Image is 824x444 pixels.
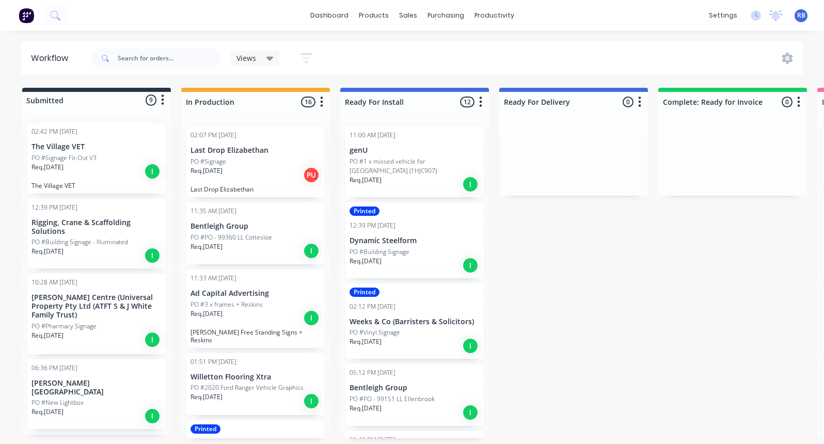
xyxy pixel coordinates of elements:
img: Factory [19,8,34,23]
div: I [462,338,479,354]
p: Ad Capital Advertising [191,289,321,298]
div: productivity [469,8,519,23]
p: PO #Pharmacy Signage [31,322,97,331]
p: PO #3 x frames + Reskins [191,300,263,309]
div: I [144,331,161,348]
p: PO #PO - 99151 LL Ellenbrook [350,394,435,404]
div: Printed12:39 PM [DATE]Dynamic SteelformPO #Building SignageReq.[DATE]I [345,202,484,278]
p: Weeks & Co (Barristers & Solicitors) [350,318,480,326]
div: 10:28 AM [DATE][PERSON_NAME] Centre (Universal Property Pty Ltd (ATFT S & J White Family Trust)PO... [27,274,166,354]
p: Req. [DATE] [31,247,64,256]
div: I [462,257,479,274]
div: I [303,243,320,259]
p: Req. [DATE] [191,309,223,319]
div: I [462,404,479,421]
p: The Village VET [31,182,162,189]
div: 05:12 PM [DATE]Bentleigh GroupPO #PO - 99151 LL EllenbrookReq.[DATE]I [345,364,484,426]
p: PO #Vinyl Signage [350,328,400,337]
div: 11:35 AM [DATE]Bentleigh GroupPO #PO - 99360 LL CottesloeReq.[DATE]I [186,202,325,264]
p: PO #New Lightbox [31,398,84,407]
div: Workflow [31,52,73,65]
div: 02:07 PM [DATE]Last Drop ElizabethanPO #SignageReq.[DATE]PULast Drop Elizabethan [186,126,325,197]
p: Req. [DATE] [350,176,382,185]
div: purchasing [422,8,469,23]
p: Req. [DATE] [31,331,64,340]
p: Rigging, Crane & Scaffolding Solutions [31,218,162,236]
p: Req. [DATE] [191,166,223,176]
span: RB [797,11,805,20]
div: 06:36 PM [DATE][PERSON_NAME] [GEOGRAPHIC_DATA]PO #New LightboxReq.[DATE]I [27,359,166,430]
p: PO #Building Signage [350,247,409,257]
div: Printed [350,288,379,297]
p: PO #1 x missed vehicle for [GEOGRAPHIC_DATA] (1HJC907) [350,157,480,176]
p: Req. [DATE] [191,392,223,402]
p: Last Drop Elizabethan [191,146,321,155]
p: Last Drop Elizabethan [191,185,321,193]
input: Search for orders... [118,48,220,69]
div: 12:39 PM [DATE] [31,203,77,212]
p: [PERSON_NAME] Centre (Universal Property Pty Ltd (ATFT S & J White Family Trust) [31,293,162,319]
div: settings [704,8,742,23]
div: 12:39 PM [DATE]Rigging, Crane & Scaffolding SolutionsPO #Building Signage - IlluminatedReq.[DATE]I [27,199,166,269]
div: 02:42 PM [DATE] [31,127,77,136]
p: Req. [DATE] [350,337,382,346]
div: PU [303,167,320,183]
div: 11:00 AM [DATE] [350,131,395,140]
div: I [144,247,161,264]
div: 02:07 PM [DATE] [191,131,236,140]
div: products [354,8,394,23]
p: [PERSON_NAME] [GEOGRAPHIC_DATA] [31,379,162,397]
div: I [303,310,320,326]
div: 12:39 PM [DATE] [350,221,395,230]
p: The Village VET [31,142,162,151]
div: 11:35 AM [DATE] [191,207,236,216]
p: PO #Building Signage - Illuminated [31,237,128,247]
p: Req. [DATE] [31,407,64,417]
p: genU [350,146,480,155]
div: 11:00 AM [DATE]genUPO #1 x missed vehicle for [GEOGRAPHIC_DATA] (1HJC907)Req.[DATE]I [345,126,484,197]
a: dashboard [305,8,354,23]
p: PO #Signage Fit-Out V3 [31,153,97,163]
div: 05:12 PM [DATE] [350,368,395,377]
div: 06:36 PM [DATE] [31,363,77,373]
div: Printed02:12 PM [DATE]Weeks & Co (Barristers & Solicitors)PO #Vinyl SignageReq.[DATE]I [345,283,484,359]
p: Bentleigh Group [350,384,480,392]
div: Printed [191,424,220,434]
p: PO #PO - 99360 LL Cottesloe [191,233,272,242]
div: Printed [350,207,379,216]
p: Req. [DATE] [350,404,382,413]
div: 10:28 AM [DATE] [31,278,77,287]
p: Bentleigh Group [191,222,321,231]
div: I [462,176,479,193]
div: 02:42 PM [DATE]The Village VETPO #Signage Fit-Out V3Req.[DATE]IThe Village VET [27,123,166,194]
div: 11:33 AM [DATE]Ad Capital AdvertisingPO #3 x frames + ReskinsReq.[DATE]I[PERSON_NAME] Free Standi... [186,269,325,348]
div: 01:51 PM [DATE]Willetton Flooring XtraPO #2020 Ford Ranger Vehicle GraphicsReq.[DATE]I [186,353,325,415]
p: Req. [DATE] [31,163,64,172]
p: [PERSON_NAME] Free Standing Signs + Reskins [191,328,321,344]
p: PO #2020 Ford Ranger Vehicle Graphics [191,383,304,392]
div: I [144,408,161,424]
span: Views [236,53,256,64]
div: I [144,163,161,180]
p: PO #Signage [191,157,226,166]
p: Req. [DATE] [191,242,223,251]
div: 01:51 PM [DATE] [191,357,236,367]
p: Willetton Flooring Xtra [191,373,321,382]
iframe: Intercom live chat [789,409,814,434]
p: Req. [DATE] [350,257,382,266]
div: sales [394,8,422,23]
div: I [303,393,320,409]
p: Dynamic Steelform [350,236,480,245]
div: 02:12 PM [DATE] [350,302,395,311]
div: 11:33 AM [DATE] [191,274,236,283]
